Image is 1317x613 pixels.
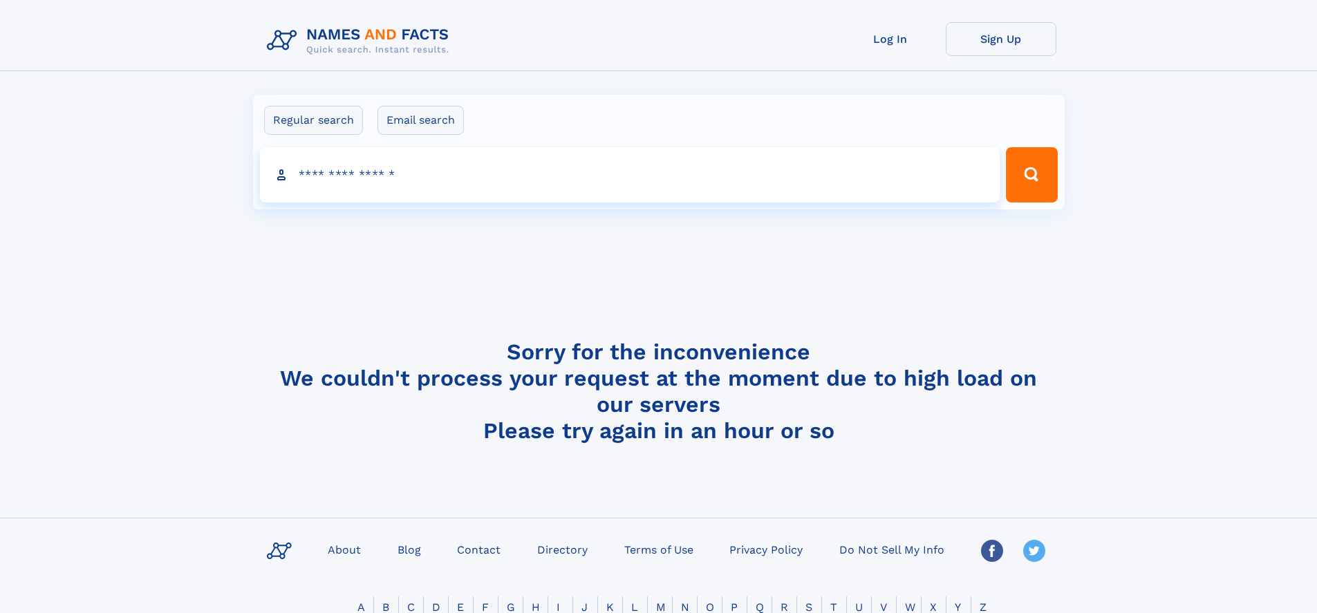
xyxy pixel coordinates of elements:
label: Email search [377,106,464,135]
a: Log In [835,22,946,56]
a: Terms of Use [619,539,699,559]
a: Privacy Policy [724,539,808,559]
a: Directory [532,539,593,559]
img: Logo Names and Facts [261,22,460,59]
h4: Sorry for the inconvenience We couldn't process your request at the moment due to high load on ou... [261,339,1056,444]
button: Search Button [1006,147,1057,202]
a: Blog [392,539,427,559]
img: Twitter [1023,540,1045,562]
label: Regular search [264,106,363,135]
a: Do Not Sell My Info [834,539,950,559]
input: search input [260,147,1000,202]
a: Sign Up [946,22,1056,56]
a: About [322,539,366,559]
img: Facebook [981,540,1003,562]
a: Contact [451,539,506,559]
